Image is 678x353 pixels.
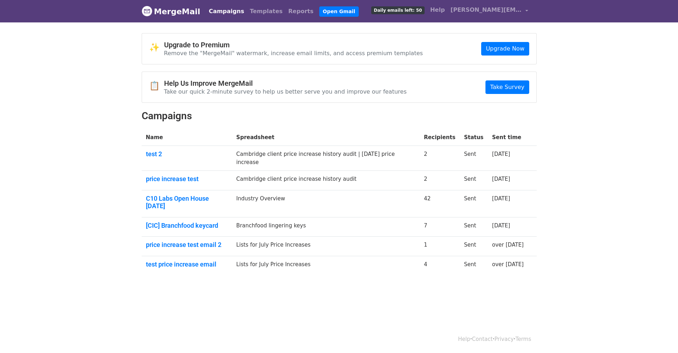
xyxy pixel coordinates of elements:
[206,4,247,19] a: Campaigns
[164,88,407,95] p: Take our quick 2-minute survey to help us better serve you and improve our features
[142,4,200,19] a: MergeMail
[492,242,524,248] a: over [DATE]
[492,176,510,182] a: [DATE]
[448,3,531,20] a: [PERSON_NAME][EMAIL_ADDRESS][DOMAIN_NAME]
[451,6,522,14] span: [PERSON_NAME][EMAIL_ADDRESS][DOMAIN_NAME]
[164,49,423,57] p: Remove the "MergeMail" watermark, increase email limits, and access premium templates
[460,256,488,275] td: Sent
[460,146,488,171] td: Sent
[488,129,528,146] th: Sent time
[232,146,420,171] td: Cambridge client price increase history audit | [DATE] price increase
[146,241,228,249] a: price increase test email 2
[420,190,460,217] td: 42
[492,222,510,229] a: [DATE]
[472,336,493,342] a: Contact
[146,222,228,230] a: [CIC] Branchfood keycard
[420,217,460,237] td: 7
[460,171,488,190] td: Sent
[481,42,529,56] a: Upgrade Now
[368,3,427,17] a: Daily emails left: 50
[492,195,510,202] a: [DATE]
[232,256,420,275] td: Lists for July Price Increases
[285,4,316,19] a: Reports
[460,217,488,237] td: Sent
[146,175,228,183] a: price increase test
[149,42,164,53] span: ✨
[146,195,228,210] a: C10 Labs Open House [DATE]
[515,336,531,342] a: Terms
[460,129,488,146] th: Status
[494,336,514,342] a: Privacy
[232,190,420,217] td: Industry Overview
[146,260,228,268] a: test price increase email
[427,3,448,17] a: Help
[149,81,164,91] span: 📋
[142,110,537,122] h2: Campaigns
[458,336,470,342] a: Help
[485,80,529,94] a: Take Survey
[142,129,232,146] th: Name
[232,171,420,190] td: Cambridge client price increase history audit
[492,151,510,157] a: [DATE]
[232,217,420,237] td: Branchfood lingering keys
[460,237,488,256] td: Sent
[420,146,460,171] td: 2
[232,129,420,146] th: Spreadsheet
[420,237,460,256] td: 1
[247,4,285,19] a: Templates
[420,171,460,190] td: 2
[319,6,359,17] a: Open Gmail
[420,256,460,275] td: 4
[492,261,524,268] a: over [DATE]
[164,79,407,88] h4: Help Us Improve MergeMail
[371,6,424,14] span: Daily emails left: 50
[232,237,420,256] td: Lists for July Price Increases
[146,150,228,158] a: test 2
[142,6,152,16] img: MergeMail logo
[460,190,488,217] td: Sent
[420,129,460,146] th: Recipients
[164,41,423,49] h4: Upgrade to Premium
